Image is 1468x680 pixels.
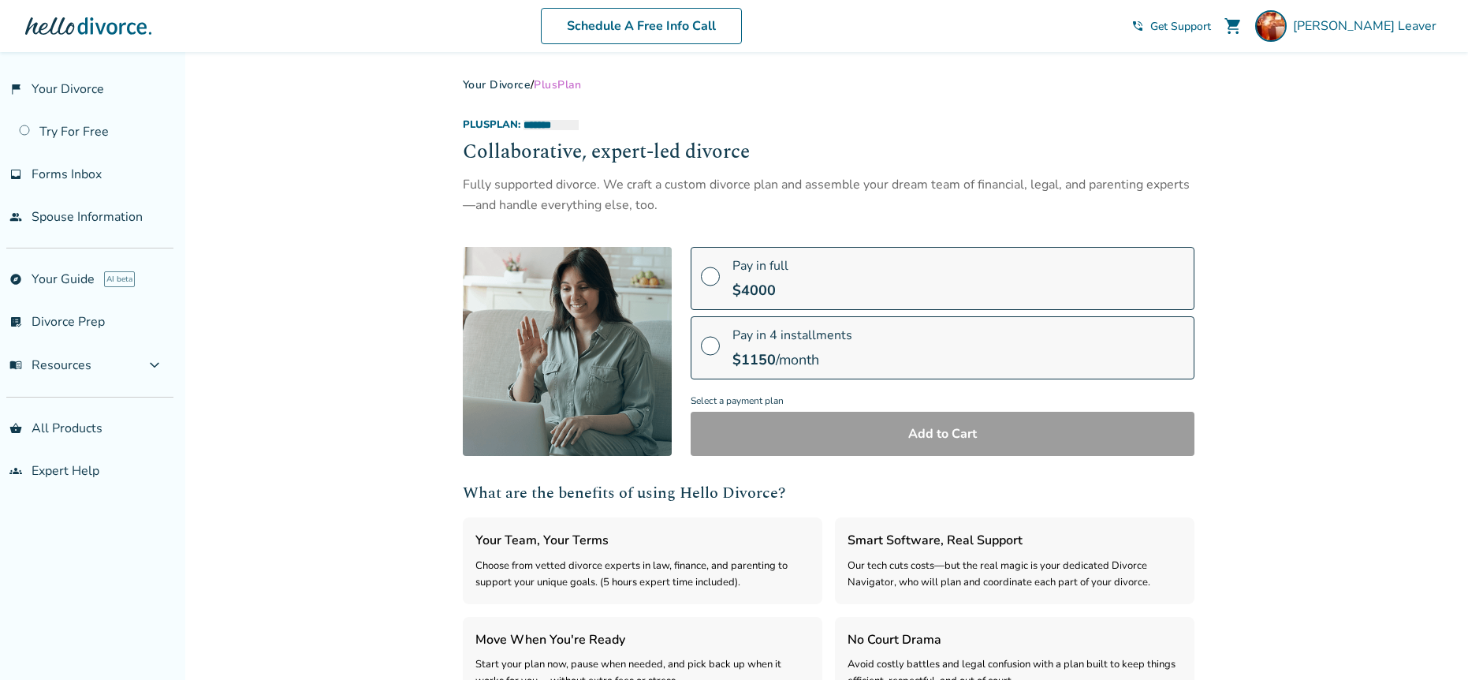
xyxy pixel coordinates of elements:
h2: What are the benefits of using Hello Divorce? [463,481,1194,505]
span: Get Support [1150,19,1211,34]
span: $ 1150 [732,350,776,369]
img: [object Object] [463,247,672,456]
h3: No Court Drama [848,630,1182,650]
span: Plus Plan: [463,118,520,132]
span: Resources [9,357,91,374]
span: groups [9,465,22,477]
span: shopping_basket [9,422,22,435]
span: explore [9,273,22,286]
a: Your Divorce [463,77,531,92]
span: shopping_cart [1224,17,1243,35]
h3: Move When You're Ready [475,630,810,650]
span: Pay in 4 installments [732,327,852,344]
span: AI beta [104,271,135,287]
span: inbox [9,168,22,181]
div: / [463,77,1194,92]
h3: Your Team, Your Terms [475,530,810,551]
span: people [9,211,22,223]
a: phone_in_talkGet Support [1131,19,1211,34]
div: /month [732,350,852,369]
span: flag_2 [9,83,22,95]
div: Fully supported divorce. We craft a custom divorce plan and assemble your dream team of financial... [463,174,1194,216]
span: Plus Plan [534,77,581,92]
span: Select a payment plan [691,390,1194,412]
div: Our tech cuts costs—but the real magic is your dedicated Divorce Navigator, who will plan and coo... [848,558,1182,592]
h3: Smart Software, Real Support [848,530,1182,551]
span: phone_in_talk [1131,20,1144,32]
span: Forms Inbox [32,166,102,183]
span: $ 4000 [732,281,776,300]
img: Jaclyn Leaver [1255,10,1287,42]
span: expand_more [145,356,164,375]
a: Schedule A Free Info Call [541,8,742,44]
span: menu_book [9,359,22,372]
span: Pay in full [732,257,788,275]
span: [PERSON_NAME] Leaver [1293,17,1443,35]
iframe: Chat Widget [1389,604,1468,680]
h2: Collaborative, expert-led divorce [463,138,1194,168]
button: Add to Cart [691,412,1194,456]
span: list_alt_check [9,316,22,328]
div: Choose from vetted divorce experts in law, finance, and parenting to support your unique goals. (... [475,558,810,592]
